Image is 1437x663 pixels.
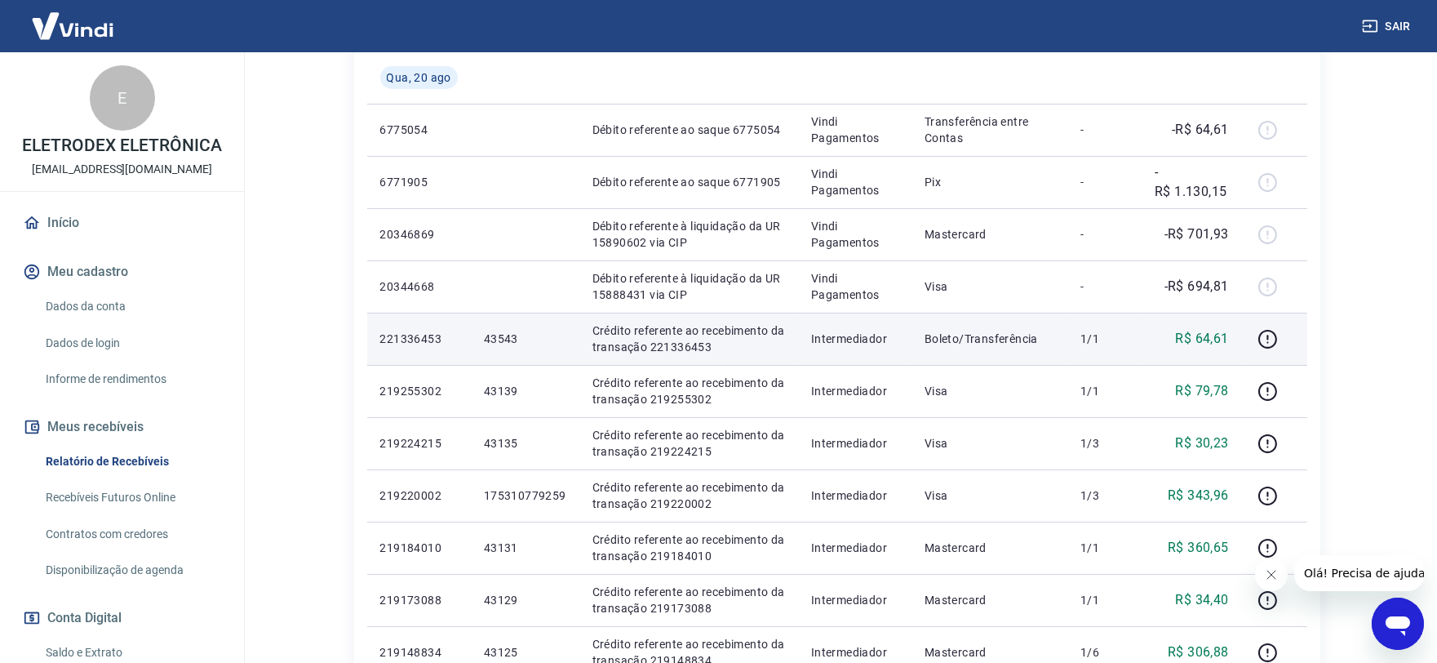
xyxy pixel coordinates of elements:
p: Crédito referente ao recebimento da transação 221336453 [592,323,785,355]
button: Sair [1359,11,1417,42]
a: Contratos com credores [39,518,224,551]
p: -R$ 694,81 [1164,277,1229,296]
p: 175310779259 [484,487,566,504]
p: Intermediador [811,592,898,608]
p: Débito referente ao saque 6775054 [592,122,785,138]
p: Crédito referente ao recebimento da transação 219184010 [592,532,785,564]
p: Intermediador [811,644,898,661]
p: Crédito referente ao recebimento da transação 219220002 [592,479,785,512]
p: Intermediador [811,331,898,347]
p: -R$ 701,93 [1164,225,1229,244]
a: Disponibilização de agenda [39,554,224,587]
p: Vindi Pagamentos [811,218,898,251]
p: 43135 [484,435,566,452]
p: 219255302 [380,383,458,399]
div: E [90,65,155,131]
p: Intermediador [811,383,898,399]
p: 219184010 [380,540,458,556]
p: 1/3 [1080,435,1129,452]
a: Início [20,205,224,241]
p: Mastercard [925,592,1054,608]
p: 1/6 [1080,644,1129,661]
p: Vindi Pagamentos [811,270,898,303]
p: 219220002 [380,487,458,504]
p: Intermediador [811,487,898,504]
p: 20346869 [380,226,458,243]
img: Vindi [20,1,126,51]
span: Olá! Precisa de ajuda? [10,11,137,24]
p: Crédito referente ao recebimento da transação 219255302 [592,375,785,407]
p: 221336453 [380,331,458,347]
iframe: Botão para abrir a janela de mensagens [1372,598,1424,650]
p: 6775054 [380,122,458,138]
p: 43543 [484,331,566,347]
p: Crédito referente ao recebimento da transação 219173088 [592,584,785,616]
p: R$ 343,96 [1168,486,1229,505]
p: 6771905 [380,174,458,190]
p: R$ 64,61 [1175,329,1228,349]
p: Débito referente ao saque 6771905 [592,174,785,190]
p: R$ 34,40 [1175,590,1228,610]
p: 1/1 [1080,592,1129,608]
a: Informe de rendimentos [39,363,224,396]
p: Intermediador [811,540,898,556]
p: 20344668 [380,278,458,295]
p: 43129 [484,592,566,608]
p: Visa [925,383,1054,399]
p: 43131 [484,540,566,556]
p: - [1080,174,1129,190]
p: R$ 79,78 [1175,381,1228,401]
p: Mastercard [925,540,1054,556]
p: Boleto/Transferência [925,331,1054,347]
p: 1/1 [1080,331,1129,347]
p: -R$ 64,61 [1172,120,1229,140]
p: 1/1 [1080,540,1129,556]
p: Visa [925,435,1054,452]
span: Qua, 20 ago [387,69,451,86]
p: Visa [925,278,1054,295]
p: ELETRODEX ELETRÔNICA [22,137,221,154]
p: R$ 360,65 [1168,538,1229,558]
p: R$ 30,23 [1175,434,1228,453]
p: -R$ 1.130,15 [1155,162,1229,202]
p: Débito referente à liquidação da UR 15890602 via CIP [592,218,785,251]
p: 219224215 [380,435,458,452]
p: - [1080,278,1129,295]
p: 1/1 [1080,383,1129,399]
p: Vindi Pagamentos [811,166,898,198]
a: Recebíveis Futuros Online [39,481,224,514]
p: 219148834 [380,644,458,661]
iframe: Mensagem da empresa [1294,555,1424,591]
p: [EMAIL_ADDRESS][DOMAIN_NAME] [32,161,212,178]
p: R$ 306,88 [1168,643,1229,662]
p: Débito referente à liquidação da UR 15888431 via CIP [592,270,785,303]
p: Mastercard [925,226,1054,243]
p: 219173088 [380,592,458,608]
p: Vindi Pagamentos [811,113,898,146]
p: Pix [925,174,1054,190]
p: Crédito referente ao recebimento da transação 219224215 [592,427,785,460]
a: Dados de login [39,327,224,360]
button: Conta Digital [20,600,224,636]
p: Intermediador [811,435,898,452]
button: Meus recebíveis [20,409,224,445]
p: Mastercard [925,644,1054,661]
a: Relatório de Recebíveis [39,445,224,478]
p: - [1080,226,1129,243]
p: 1/3 [1080,487,1129,504]
iframe: Fechar mensagem [1255,558,1288,591]
p: 43139 [484,383,566,399]
p: Transferência entre Contas [925,113,1054,146]
p: 43125 [484,644,566,661]
a: Dados da conta [39,290,224,323]
p: Visa [925,487,1054,504]
button: Meu cadastro [20,254,224,290]
p: - [1080,122,1129,138]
